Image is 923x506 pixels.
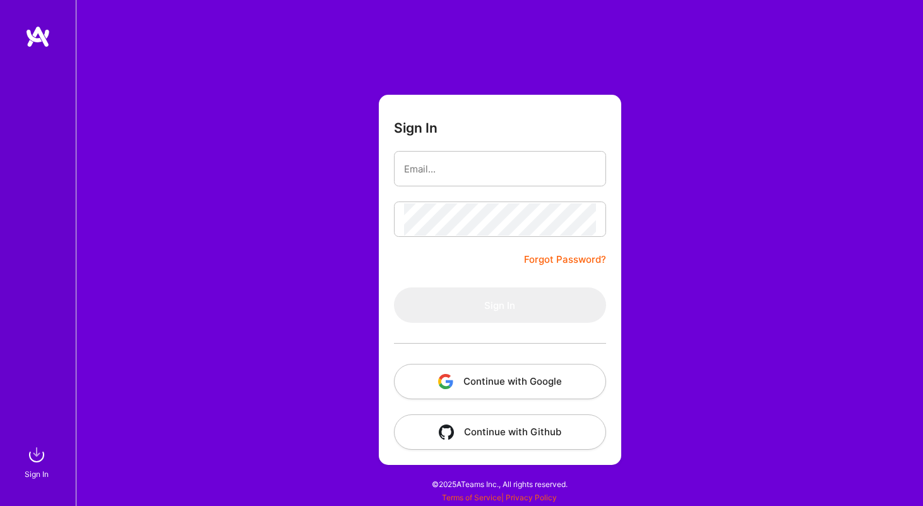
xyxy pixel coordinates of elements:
[442,493,557,502] span: |
[27,442,49,481] a: sign inSign In
[506,493,557,502] a: Privacy Policy
[76,468,923,500] div: © 2025 ATeams Inc., All rights reserved.
[438,374,453,389] img: icon
[404,153,596,185] input: Email...
[442,493,501,502] a: Terms of Service
[524,252,606,267] a: Forgot Password?
[394,414,606,450] button: Continue with Github
[439,425,454,440] img: icon
[24,442,49,467] img: sign in
[394,120,438,136] h3: Sign In
[394,287,606,323] button: Sign In
[25,467,49,481] div: Sign In
[394,364,606,399] button: Continue with Google
[25,25,51,48] img: logo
